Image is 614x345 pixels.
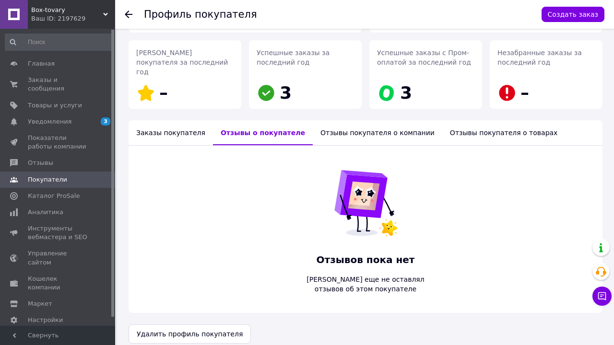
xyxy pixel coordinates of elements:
div: Отзывы покупателя о товарах [442,120,566,145]
span: Маркет [28,299,52,308]
span: Настройки [28,316,63,324]
button: Удалить профиль покупателя [129,324,251,344]
span: 3 [400,83,412,103]
span: Главная [28,59,55,68]
span: Аналитика [28,208,63,217]
span: Незабранные заказы за последний год [497,49,582,66]
span: – [520,83,529,103]
button: Создать заказ [542,7,604,22]
img: Отзывов пока нет [327,165,404,241]
span: [PERSON_NAME] еще не оставлял отзывов об этом покупателе [306,275,425,294]
span: Уведомления [28,117,71,126]
div: Ваш ID: 2197629 [31,14,115,23]
input: Поиск [5,34,113,51]
span: Box-tovary [31,6,103,14]
span: Покупатели [28,175,67,184]
span: Кошелек компании [28,275,89,292]
span: – [159,83,168,103]
span: Инструменты вебмастера и SEO [28,224,89,241]
span: [PERSON_NAME] покупателя за последний год [136,49,228,76]
div: Заказы покупателя [129,120,213,145]
span: Показатели работы компании [28,134,89,151]
h1: Профиль покупателя [144,9,257,20]
span: Отзывы [28,159,53,167]
span: Заказы и сообщения [28,76,89,93]
button: Чат с покупателем [592,287,612,306]
span: Успешные заказы с Пром-оплатой за последний год [377,49,471,66]
div: Отзывы покупателя о компании [313,120,442,145]
span: Отзывов пока нет [306,253,425,267]
span: 3 [101,117,110,126]
div: Отзывы о покупателе [213,120,313,145]
span: Управление сайтом [28,249,89,266]
div: Вернуться назад [125,10,132,19]
span: 3 [280,83,292,103]
span: Каталог ProSale [28,192,80,200]
span: Товары и услуги [28,101,82,110]
span: Успешные заказы за последний год [257,49,330,66]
